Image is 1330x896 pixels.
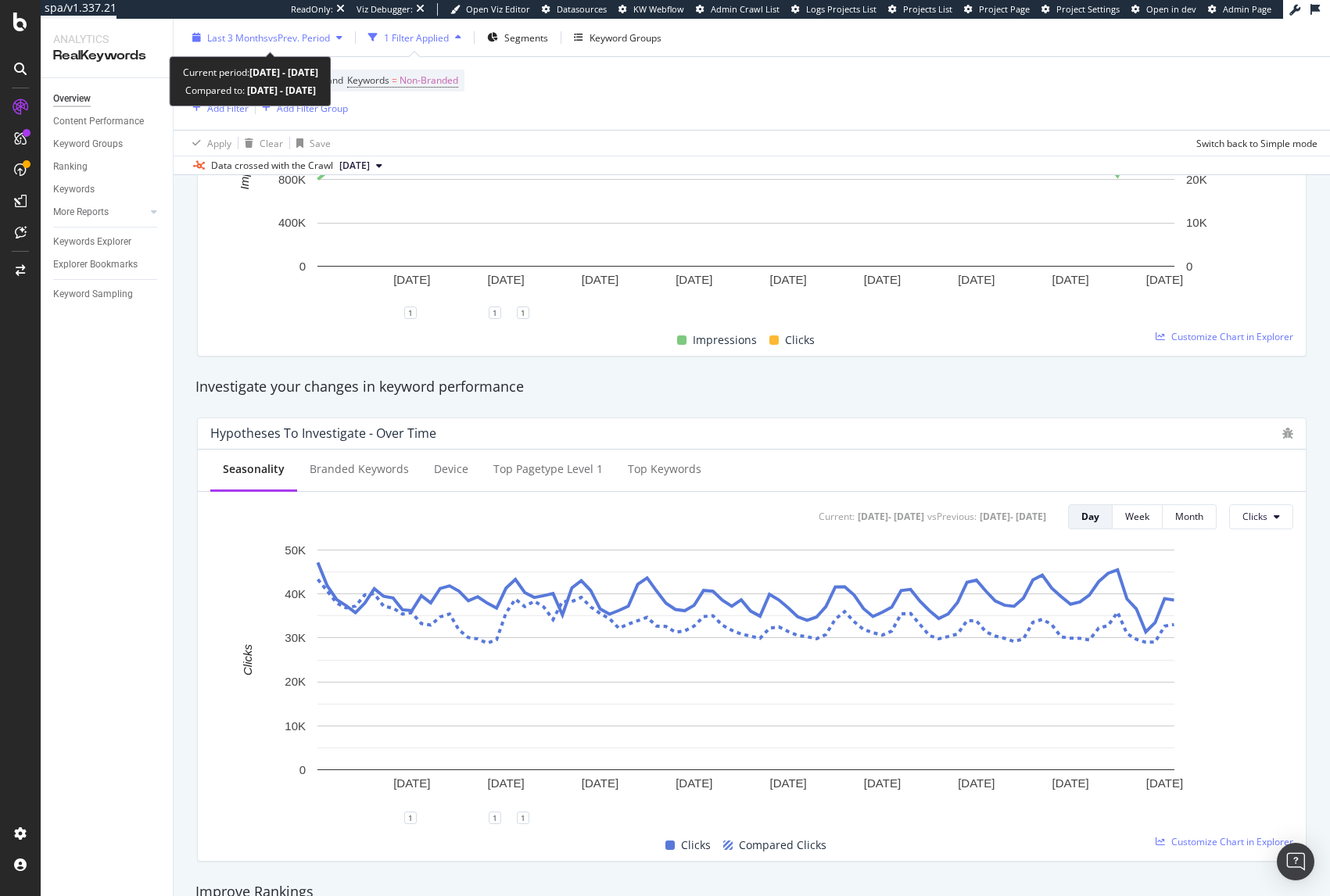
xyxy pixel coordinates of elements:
div: vs Previous : [927,510,977,523]
div: Week [1125,510,1149,523]
div: 1 [489,812,501,824]
div: Viz Debugger: [357,3,413,16]
div: Apply [207,136,231,149]
text: [DATE] [393,776,430,789]
text: 50K [285,543,306,556]
div: Switch back to Simple mode [1196,136,1317,149]
div: Branded Keywords [310,461,409,477]
span: Datasources [557,3,607,15]
div: Keyword Groups [590,30,661,44]
button: Apply [186,131,231,156]
span: Customize Chart in Explorer [1171,330,1293,343]
text: [DATE] [582,776,618,789]
b: [DATE] - [DATE] [245,84,316,97]
text: [DATE] [1146,776,1183,789]
b: [DATE] - [DATE] [249,66,318,79]
span: Non-Branded [400,70,458,91]
div: Hypotheses to Investigate - Over Time [210,425,436,441]
a: Logs Projects List [791,3,877,16]
div: Analytics [53,31,160,47]
a: Open Viz Editor [450,3,530,16]
a: Customize Chart in Explorer [1156,835,1293,848]
span: Admin Page [1223,3,1271,15]
a: Ranking [53,159,162,175]
span: Segments [504,30,548,44]
span: Impressions [693,331,757,349]
text: 20K [1186,173,1207,186]
a: Content Performance [53,113,162,130]
span: = [392,73,397,87]
div: Device [434,461,468,477]
div: Keywords [53,181,95,198]
button: Month [1163,504,1217,529]
div: Save [310,136,331,149]
text: [DATE] [1052,273,1089,286]
div: Open Intercom Messenger [1277,843,1314,880]
div: Content Performance [53,113,144,130]
span: Projects List [903,3,952,15]
div: Seasonality [223,461,285,477]
button: Add Filter [186,99,249,117]
div: ReadOnly: [291,3,333,16]
a: Datasources [542,3,607,16]
a: Customize Chart in Explorer [1156,330,1293,343]
button: Day [1068,504,1113,529]
div: Keyword Sampling [53,286,133,303]
span: 2025 Sep. 1st [339,159,370,173]
a: Keyword Sampling [53,286,162,303]
svg: A chart. [210,542,1282,818]
text: 30K [285,631,306,644]
text: [DATE] [1052,776,1089,789]
a: KW Webflow [618,3,684,16]
div: [DATE] - [DATE] [858,510,924,523]
text: 0 [299,762,306,776]
text: [DATE] [958,776,995,789]
text: [DATE] [770,273,807,286]
a: Open in dev [1131,3,1196,16]
text: Impressions [238,126,251,189]
a: Keywords [53,181,162,198]
text: Clicks [241,643,254,675]
a: Admin Crawl List [696,3,780,16]
button: Clear [238,131,283,156]
span: Project Settings [1056,3,1120,15]
text: [DATE] [864,776,901,789]
text: 20K [285,675,306,688]
text: 0 [1186,260,1192,273]
div: Day [1081,510,1099,523]
span: KW Webflow [633,3,684,15]
div: 1 [517,306,529,319]
text: [DATE] [1146,273,1183,286]
span: Admin Crawl List [711,3,780,15]
button: [DATE] [333,156,389,175]
text: 10K [1186,216,1207,229]
span: Customize Chart in Explorer [1171,835,1293,848]
div: Compared to: [185,81,316,99]
text: [DATE] [582,273,618,286]
button: Save [290,131,331,156]
span: Project Page [979,3,1030,15]
div: RealKeywords [53,47,160,65]
a: Project Page [964,3,1030,16]
text: [DATE] [393,273,430,286]
div: More Reports [53,204,109,220]
text: [DATE] [676,776,712,789]
button: Segments [481,25,554,50]
button: 1 Filter Applied [362,25,468,50]
div: 1 [489,306,501,319]
div: bug [1282,428,1293,439]
span: Clicks [1242,510,1267,523]
button: Clicks [1229,504,1293,529]
div: 1 [517,812,529,824]
div: Top pagetype Level 1 [493,461,603,477]
a: Keywords Explorer [53,234,162,250]
button: Last 3 MonthsvsPrev. Period [186,25,349,50]
div: Overview [53,91,91,107]
div: [DATE] - [DATE] [980,510,1046,523]
div: A chart. [210,41,1282,313]
button: Week [1113,504,1163,529]
div: Explorer Bookmarks [53,256,138,273]
text: [DATE] [864,273,901,286]
div: 1 [404,812,417,824]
